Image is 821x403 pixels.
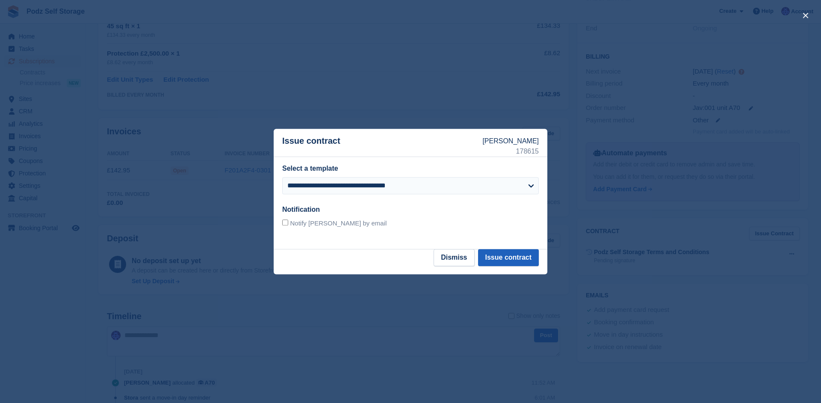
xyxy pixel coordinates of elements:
[799,9,812,22] button: close
[482,146,539,157] p: 178615
[282,219,288,225] input: Notify [PERSON_NAME] by email
[282,136,482,157] p: Issue contract
[290,219,387,227] span: Notify [PERSON_NAME] by email
[282,165,338,172] label: Select a template
[482,136,539,146] p: [PERSON_NAME]
[282,206,320,213] label: Notification
[478,249,539,266] button: Issue contract
[434,249,474,266] button: Dismiss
